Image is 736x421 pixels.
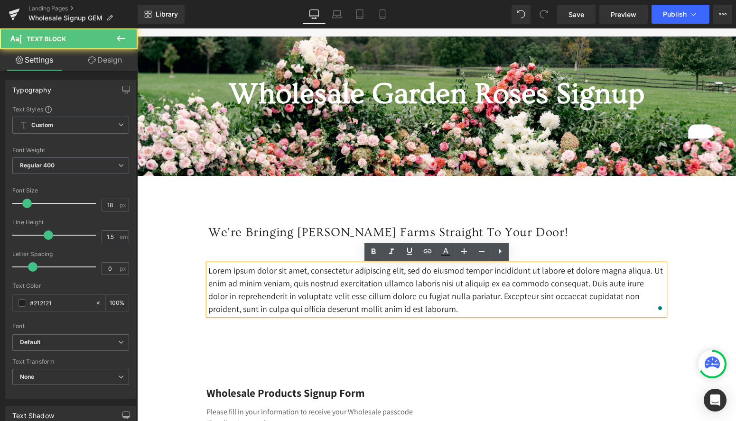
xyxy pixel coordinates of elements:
[12,81,51,94] div: Typography
[138,5,185,24] a: New Library
[12,219,129,226] div: Line Height
[106,295,129,311] div: %
[12,147,129,154] div: Font Weight
[71,49,140,71] a: Design
[28,5,138,12] a: Landing Pages
[568,9,584,19] span: Save
[120,202,128,208] span: px
[12,105,129,113] div: Text Styles
[31,121,53,129] b: Custom
[652,5,709,24] button: Publish
[371,5,394,24] a: Mobile
[20,162,55,169] b: Regular 400
[12,251,129,257] div: Letter Spacing
[303,5,326,24] a: Desktop
[534,5,553,24] button: Redo
[12,323,129,329] div: Font
[326,5,348,24] a: Laptop
[663,10,687,18] span: Publish
[137,28,736,421] iframe: To enrich screen reader interactions, please activate Accessibility in Grammarly extension settings
[20,339,40,347] i: Default
[599,5,648,24] a: Preview
[713,5,732,24] button: More
[27,35,66,43] span: Text Block
[69,389,332,401] p: (Pending Approval)
[156,10,178,18] span: Library
[30,298,91,308] input: Color
[20,373,35,380] b: None
[12,406,54,420] div: Text Shadow
[512,5,531,24] button: Undo
[120,265,128,272] span: px
[348,5,371,24] a: Tablet
[28,14,102,22] span: Wholesale Signup GEM
[120,234,128,240] span: em
[12,283,129,289] div: Text Color
[704,389,727,412] div: Open Intercom Messenger
[12,358,129,365] div: Text Transform
[12,187,129,194] div: Font Size
[611,9,636,19] span: Preview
